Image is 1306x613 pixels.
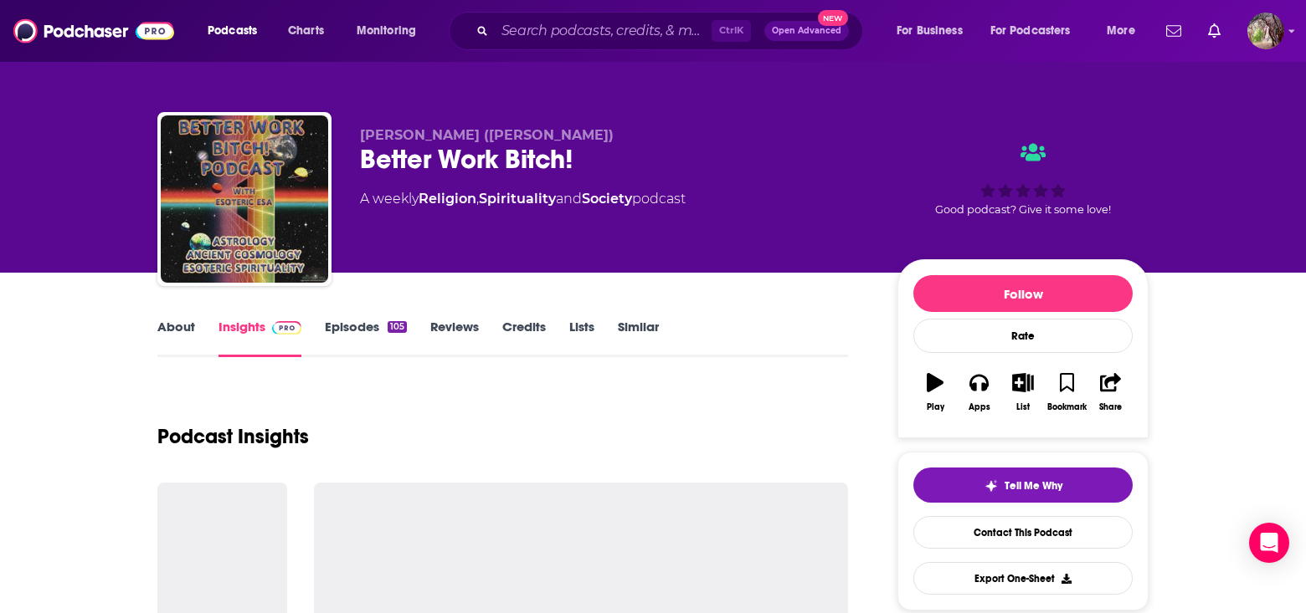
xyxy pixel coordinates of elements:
a: Religion [419,191,476,207]
img: Better Work Bitch! [161,115,328,283]
span: More [1107,19,1135,43]
span: Good podcast? Give it some love! [935,203,1111,216]
span: and [556,191,582,207]
button: open menu [196,18,279,44]
button: open menu [979,18,1095,44]
span: For Podcasters [990,19,1071,43]
span: [PERSON_NAME] ([PERSON_NAME]) [360,127,614,143]
span: Open Advanced [772,27,841,35]
div: Share [1099,402,1122,412]
a: Spirituality [479,191,556,207]
button: open menu [885,18,984,44]
button: open menu [345,18,438,44]
button: Show profile menu [1247,13,1284,49]
span: Monitoring [357,19,416,43]
a: Charts [277,18,334,44]
button: open menu [1095,18,1156,44]
img: Podchaser - Follow, Share and Rate Podcasts [13,15,174,47]
button: Bookmark [1045,362,1088,422]
span: For Business [897,19,963,43]
button: tell me why sparkleTell Me Why [913,467,1133,503]
div: 105 [388,321,407,333]
img: Podchaser Pro [272,321,301,335]
button: Follow [913,275,1133,312]
span: Charts [288,19,324,43]
a: Show notifications dropdown [1201,17,1227,45]
a: Reviews [430,319,479,357]
div: Apps [969,402,990,412]
div: Open Intercom Messenger [1249,523,1289,563]
a: About [157,319,195,357]
span: , [476,191,479,207]
input: Search podcasts, credits, & more... [495,18,712,44]
span: Tell Me Why [1005,479,1062,493]
span: Podcasts [208,19,257,43]
button: Apps [957,362,1000,422]
a: Similar [618,319,659,357]
div: Good podcast? Give it some love! [897,127,1149,231]
h1: Podcast Insights [157,424,309,449]
img: tell me why sparkle [985,479,998,493]
div: Play [927,402,944,412]
div: List [1016,402,1030,412]
a: Credits [502,319,546,357]
a: InsightsPodchaser Pro [219,319,301,357]
a: Episodes105 [325,319,407,357]
a: Show notifications dropdown [1159,17,1188,45]
button: List [1001,362,1045,422]
button: Play [913,362,957,422]
span: Ctrl K [712,20,751,42]
div: Rate [913,319,1133,353]
img: User Profile [1247,13,1284,49]
span: Logged in as MSanz [1247,13,1284,49]
a: Society [582,191,632,207]
a: Lists [569,319,594,357]
button: Open AdvancedNew [764,21,849,41]
div: Search podcasts, credits, & more... [465,12,879,50]
button: Share [1089,362,1133,422]
span: New [818,10,848,26]
button: Export One-Sheet [913,562,1133,595]
div: A weekly podcast [360,189,686,209]
a: Contact This Podcast [913,516,1133,549]
div: Bookmark [1047,402,1087,412]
